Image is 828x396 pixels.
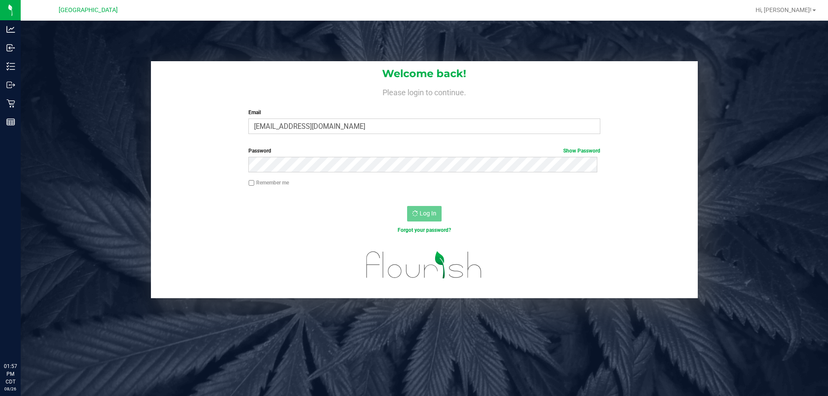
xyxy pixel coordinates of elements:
[248,179,289,187] label: Remember me
[151,86,698,97] h4: Please login to continue.
[6,25,15,34] inline-svg: Analytics
[356,243,492,287] img: flourish_logo.svg
[4,386,17,392] p: 08/26
[756,6,812,13] span: Hi, [PERSON_NAME]!
[6,81,15,89] inline-svg: Outbound
[398,227,451,233] a: Forgot your password?
[6,62,15,71] inline-svg: Inventory
[248,148,271,154] span: Password
[407,206,442,221] button: Log In
[563,148,600,154] a: Show Password
[248,109,600,116] label: Email
[151,68,698,79] h1: Welcome back!
[59,6,118,14] span: [GEOGRAPHIC_DATA]
[248,180,254,186] input: Remember me
[4,362,17,386] p: 01:57 PM CDT
[6,118,15,126] inline-svg: Reports
[420,210,436,217] span: Log In
[6,44,15,52] inline-svg: Inbound
[6,99,15,108] inline-svg: Retail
